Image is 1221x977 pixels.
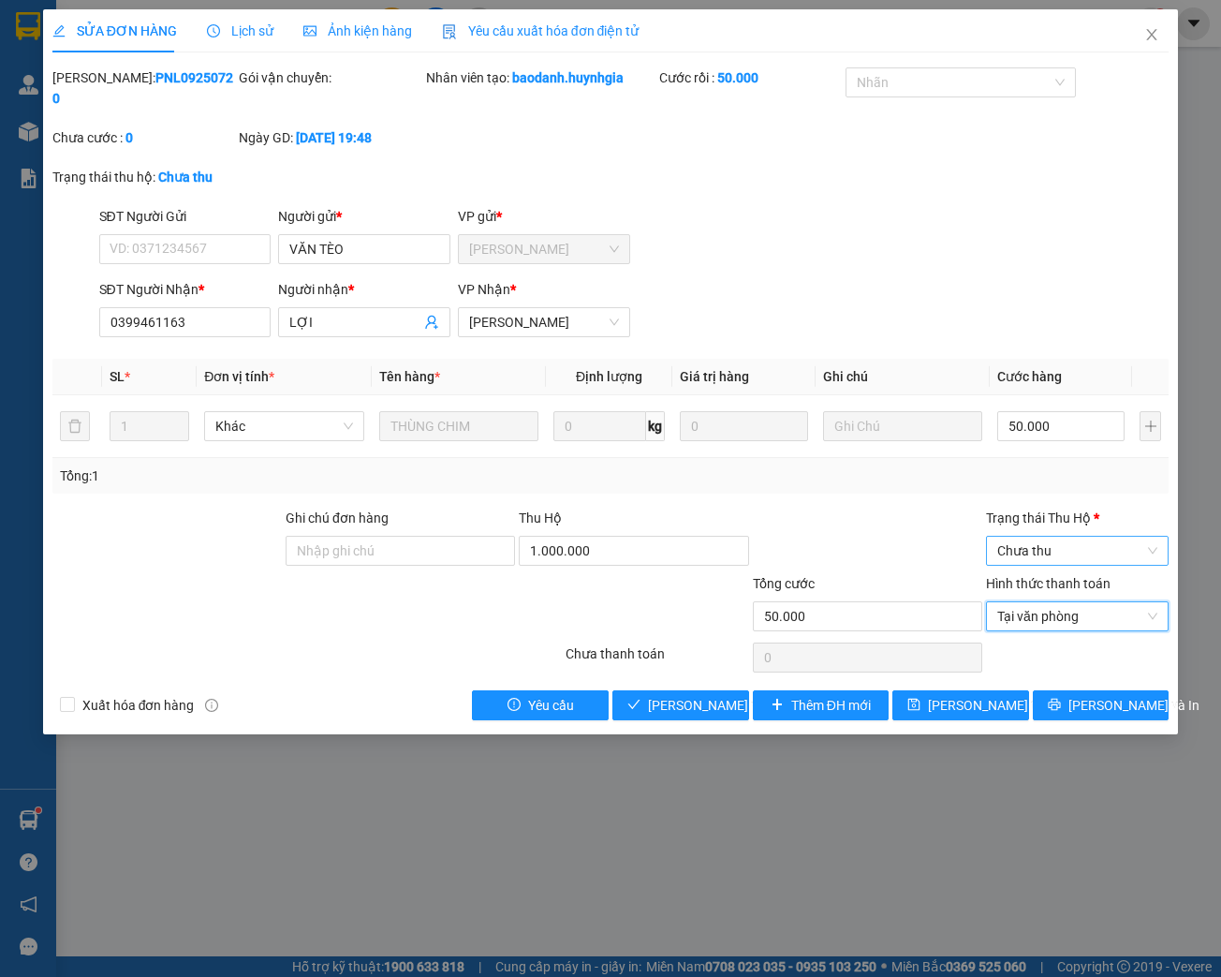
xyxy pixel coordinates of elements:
[296,130,372,145] b: [DATE] 19:48
[508,698,521,713] span: exclamation-circle
[1125,9,1178,62] button: Close
[207,24,220,37] span: clock-circle
[469,308,619,336] span: Diên Khánh
[1048,698,1061,713] span: printer
[997,537,1157,565] span: Chưa thu
[1144,27,1159,42] span: close
[424,315,439,330] span: user-add
[60,466,473,486] div: Tổng: 1
[680,369,749,384] span: Giá trị hàng
[612,690,749,720] button: check[PERSON_NAME] và Giao hàng
[303,24,316,37] span: picture
[512,70,624,85] b: baodanh.huynhgia
[659,67,842,88] div: Cước rồi :
[717,70,758,85] b: 50.000
[816,359,990,395] th: Ghi chú
[239,127,421,148] div: Ngày GD:
[1033,690,1170,720] button: printer[PERSON_NAME] và In
[205,699,218,712] span: info-circle
[14,120,71,140] span: Đã thu :
[215,412,352,440] span: Khác
[239,67,421,88] div: Gói vận chuyển:
[125,130,133,145] b: 0
[379,411,538,441] input: VD: Bàn, Ghế
[179,16,224,36] span: Nhận:
[52,127,235,148] div: Chưa cước :
[278,279,450,300] div: Người nhận
[52,24,66,37] span: edit
[75,695,202,716] span: Xuất hóa đơn hàng
[458,282,510,297] span: VP Nhận
[179,16,329,58] div: [PERSON_NAME]
[179,58,329,81] div: CHÚ LÝ
[469,235,619,263] span: Phạm Ngũ Lão
[110,369,125,384] span: SL
[753,690,890,720] button: plusThêm ĐH mới
[986,576,1111,591] label: Hình thức thanh toán
[16,16,45,36] span: Gửi:
[14,118,169,141] div: 350.000
[286,536,515,566] input: Ghi chú đơn hàng
[997,602,1157,630] span: Tại văn phòng
[753,576,815,591] span: Tổng cước
[379,369,440,384] span: Tên hàng
[472,690,609,720] button: exclamation-circleYêu cầu
[60,411,90,441] button: delete
[158,170,213,185] b: Chưa thu
[646,411,665,441] span: kg
[16,16,166,58] div: [PERSON_NAME]
[564,644,750,676] div: Chưa thanh toán
[16,81,166,107] div: 0903585231
[52,67,235,109] div: [PERSON_NAME]:
[997,369,1062,384] span: Cước hàng
[1140,411,1161,441] button: plus
[528,695,574,716] span: Yêu cầu
[648,695,828,716] span: [PERSON_NAME] và Giao hàng
[16,58,166,81] div: CHÚ LÝ
[627,698,640,713] span: check
[426,67,655,88] div: Nhân viên tạo:
[1068,695,1199,716] span: [PERSON_NAME] và In
[52,23,177,38] span: SỬA ĐƠN HÀNG
[303,23,412,38] span: Ảnh kiện hàng
[99,279,272,300] div: SĐT Người Nhận
[458,206,630,227] div: VP gửi
[99,206,272,227] div: SĐT Người Gửi
[519,511,562,526] span: Thu Hộ
[791,695,871,716] span: Thêm ĐH mới
[680,411,807,441] input: 0
[986,508,1169,528] div: Trạng thái Thu Hộ
[907,698,920,713] span: save
[207,23,273,38] span: Lịch sử
[442,23,640,38] span: Yêu cầu xuất hóa đơn điện tử
[286,511,389,526] label: Ghi chú đơn hàng
[278,206,450,227] div: Người gửi
[576,369,642,384] span: Định lượng
[442,24,457,39] img: icon
[771,698,784,713] span: plus
[52,167,282,187] div: Trạng thái thu hộ:
[179,81,329,107] div: 0903585231
[892,690,1029,720] button: save[PERSON_NAME] thay đổi
[823,411,982,441] input: Ghi Chú
[928,695,1078,716] span: [PERSON_NAME] thay đổi
[204,369,274,384] span: Đơn vị tính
